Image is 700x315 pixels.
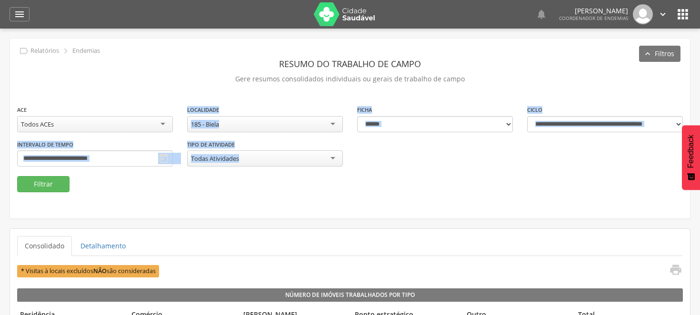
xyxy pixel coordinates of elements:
[687,135,695,168] span: Feedback
[663,263,682,279] a: 
[72,47,100,55] p: Endemias
[17,176,70,192] button: Filtrar
[30,47,59,55] p: Relatórios
[682,125,700,190] button: Feedback - Mostrar pesquisa
[669,263,682,276] i: 
[14,9,25,20] i: 
[639,46,680,62] button: Filtros
[17,106,27,114] label: ACE
[17,236,72,256] a: Consolidado
[93,267,107,275] b: NÃO
[73,236,133,256] a: Detalhamento
[17,265,159,277] span: * Visitas à locais excluídos são consideradas
[17,55,683,72] header: Resumo do Trabalho de Campo
[60,46,71,56] i: 
[191,120,219,128] div: 185 - Biela
[527,106,542,114] label: Ciclo
[17,72,683,86] p: Gere resumos consolidados individuais ou gerais de trabalho de campo
[536,4,547,24] a: 
[21,120,54,128] div: Todos ACEs
[187,106,219,114] label: Localidade
[559,15,628,21] span: Coordenador de Endemias
[19,46,29,56] i: 
[17,141,73,148] label: Intervalo de Tempo
[357,106,372,114] label: Ficha
[536,9,547,20] i: 
[658,9,668,20] i: 
[10,7,30,21] a: 
[658,4,668,24] a: 
[158,153,170,164] i: 
[17,288,683,302] legend: Número de Imóveis Trabalhados por Tipo
[187,141,235,148] label: Tipo de Atividade
[191,154,239,163] div: Todas Atividades
[675,7,690,22] i: 
[559,8,628,14] p: [PERSON_NAME]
